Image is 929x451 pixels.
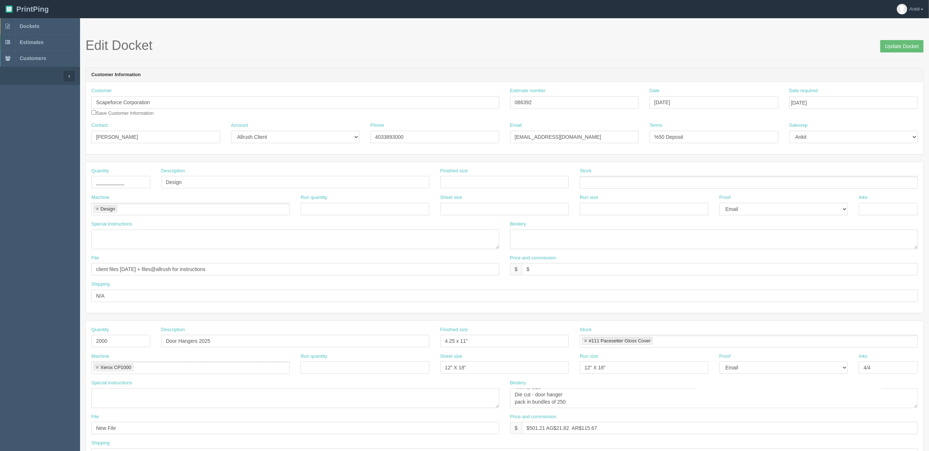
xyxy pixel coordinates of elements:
[91,281,110,288] label: Shipping
[440,326,468,333] label: Finished size
[91,440,110,447] label: Shipping
[580,353,598,360] label: Run size
[91,326,109,333] label: Quantity
[86,38,924,53] h1: Edit Docket
[91,87,499,117] div: Save Customer Information
[91,380,132,387] label: Special instructions
[91,96,499,109] input: Enter customer name
[20,39,44,45] span: Estimates
[301,353,327,360] label: Run quantity
[91,194,109,201] label: Machine
[91,122,108,129] label: Contact
[859,353,868,360] label: Inks
[231,122,248,129] label: Account
[440,194,462,201] label: Sheet size
[510,380,526,387] label: Bindery
[100,207,115,211] div: Design
[91,413,99,420] label: File
[91,87,112,94] label: Customer
[510,413,556,420] label: Price and commission
[440,168,468,174] label: Finished size
[789,87,818,94] label: Date required
[5,5,13,13] img: logo-3e63b451c926e2ac314895c53de4908e5d424f24456219fb08d385ab2e579770.png
[650,87,659,94] label: Date
[510,122,522,129] label: Email
[510,388,918,408] textarea: Trim to size Die cut - door hanger pack in bundles of 250
[91,168,109,174] label: Quantity
[580,326,592,333] label: Stock
[86,68,923,82] header: Customer Information
[859,194,868,201] label: Inks
[91,255,99,262] label: File
[580,168,592,174] label: Stock
[510,422,522,434] div: $
[91,353,109,360] label: Machine
[100,365,131,370] div: Xerox CP1000
[589,338,651,343] div: #111 Pacesetter Gloss Cover
[510,255,556,262] label: Price and commission
[789,122,808,129] label: Salesrep
[719,353,731,360] label: Proof
[370,122,384,129] label: Phone
[20,55,46,61] span: Customers
[897,4,907,14] img: avatar_default-7531ab5dedf162e01f1e0bb0964e6a185e93c5c22dfe317fb01d7f8cd2b1632c.jpg
[161,326,185,333] label: Description
[510,87,546,94] label: Estimate number
[650,122,662,129] label: Terms
[510,263,522,275] div: $
[580,194,598,201] label: Run size
[880,40,924,52] input: Update Docket
[719,194,731,201] label: Proof
[91,221,132,228] label: Special instructions
[510,221,526,228] label: Bindery
[440,353,462,360] label: Sheet size
[20,23,39,29] span: Dockets
[161,168,185,174] label: Description
[301,194,327,201] label: Run quantity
